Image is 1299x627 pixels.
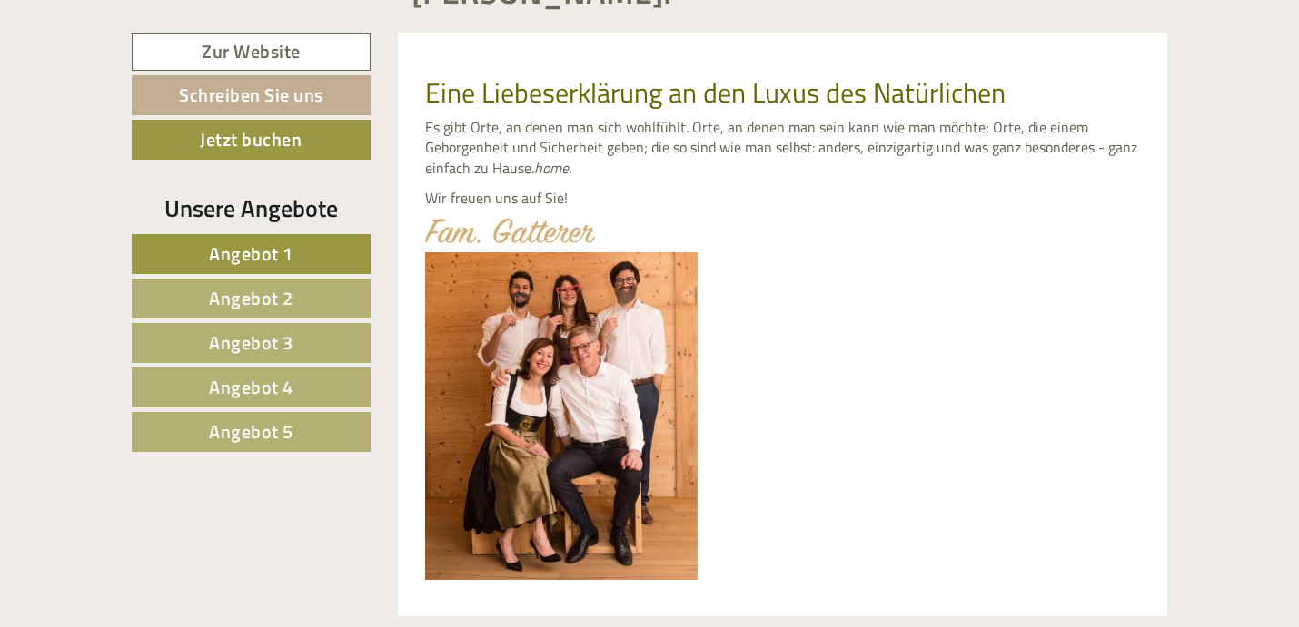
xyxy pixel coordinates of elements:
p: Wir freuen uns auf Sie! [425,188,1141,209]
img: image [425,252,698,580]
img: image [425,218,595,243]
span: Angebot 4 [209,373,293,401]
span: Angebot 1 [209,240,293,268]
span: Angebot 5 [209,417,293,446]
em: home. [534,157,571,179]
a: Schreiben Sie uns [132,75,371,115]
div: Unsere Angebote [132,191,371,225]
a: Jetzt buchen [132,120,371,160]
span: Angebot 3 [209,328,293,357]
a: Zur Website [132,33,371,72]
span: Angebot 2 [209,284,293,312]
span: Eine Liebeserklärung an den Luxus des Natürlichen [425,72,1006,113]
p: Es gibt Orte, an denen man sich wohlfühlt. Orte, an denen man sein kann wie man möchte; Orte, die... [425,117,1141,180]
